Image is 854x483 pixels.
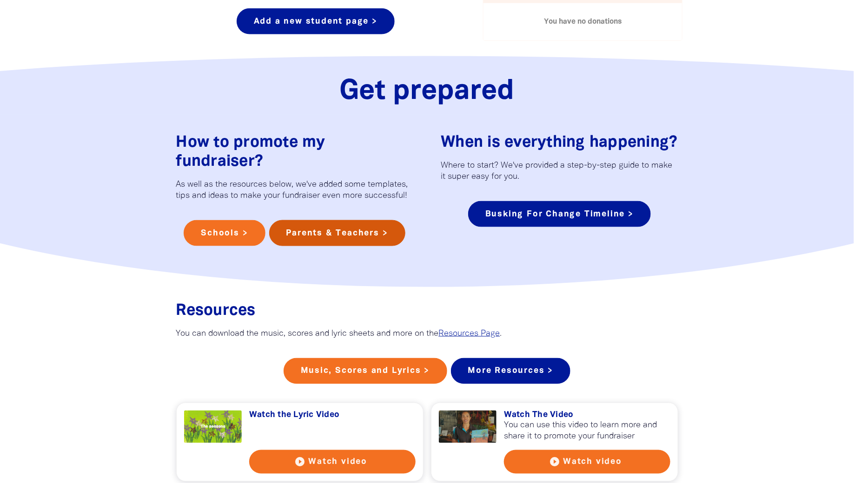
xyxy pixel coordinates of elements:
a: Schools > [184,220,265,246]
div: Paginated content [483,3,682,40]
a: Resources Page [439,330,500,338]
p: You can download the music, scores and lyric sheets and more on the . [176,328,678,339]
span: How to promote my fundraiser? [176,136,325,169]
p: Where to start? We've provided a step-by-step guide to make it super easy for you. [441,160,678,183]
div: You have no donations [483,3,682,40]
span: When is everything happening? [441,136,678,150]
span: Get prepared [340,79,515,104]
button: play_circle_filled Watch video [249,450,416,474]
i: play_circle_filled [294,457,305,468]
span: Resources [176,304,256,318]
a: Music, Scores and Lyrics > [284,358,447,384]
h3: Watch The Video [504,411,670,421]
a: More Resources > [451,358,571,384]
button: play_circle_filled Watch video [504,450,670,474]
a: Add a new student page > [237,8,395,34]
p: As well as the resources below, we've added some templates, tips and ideas to make your fundraise... [176,179,413,202]
a: Parents & Teachers > [269,220,405,246]
h3: Watch the Lyric Video [249,411,416,421]
i: play_circle_filled [549,457,560,468]
a: Busking For Change Timeline > [468,201,651,227]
